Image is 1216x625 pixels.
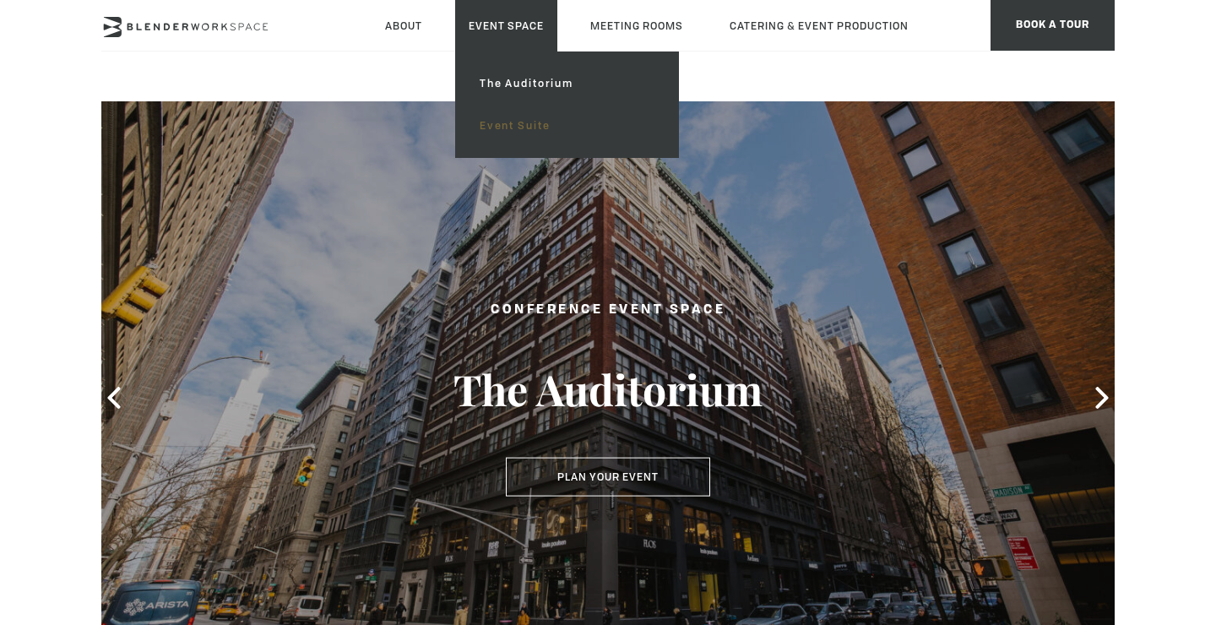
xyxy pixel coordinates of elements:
[414,300,802,321] h2: Conference Event Space
[506,458,710,497] button: Plan Your Event
[1132,544,1216,625] iframe: Chat Widget
[414,363,802,416] h3: The Auditorium
[466,62,668,105] a: The Auditorium
[466,105,668,147] a: Event Suite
